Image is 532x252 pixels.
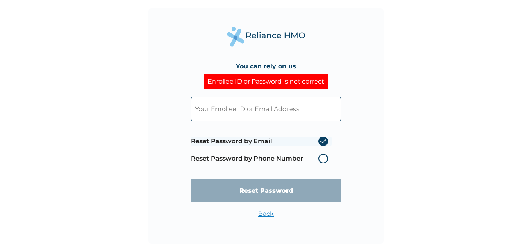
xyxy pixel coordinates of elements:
label: Reset Password by Email [191,137,332,146]
input: Your Enrollee ID or Email Address [191,97,341,121]
span: Password reset method [191,133,332,167]
h4: You can rely on us [236,62,296,70]
label: Reset Password by Phone Number [191,154,332,163]
input: Reset Password [191,179,341,202]
div: Enrollee ID or Password is not correct [204,74,328,89]
a: Back [258,210,274,217]
img: Reliance Health's Logo [227,27,305,47]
